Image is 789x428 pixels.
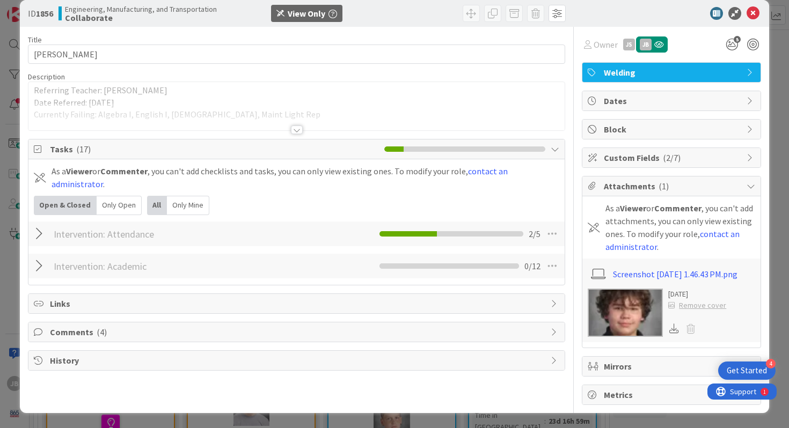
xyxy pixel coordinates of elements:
[23,2,49,14] span: Support
[147,196,167,215] div: All
[636,36,668,53] button: JB
[604,94,741,107] span: Dates
[604,388,741,401] span: Metrics
[50,143,379,156] span: Tasks
[34,84,560,97] p: Referring Teacher: [PERSON_NAME]
[50,326,546,338] span: Comments
[167,196,209,215] div: Only Mine
[52,165,560,190] div: As a or , you can't add checklists and tasks, you can only view existing ones. To modify your rol...
[76,144,91,154] span: ( 17 )
[50,224,277,243] input: Add Checklist...
[620,203,646,213] b: Viewer
[604,360,741,373] span: Mirrors
[524,260,540,272] span: 0 / 12
[34,196,97,215] div: Open & Closed
[36,8,53,19] b: 1856
[668,289,726,300] div: [DATE]
[65,5,217,13] span: Engineering, Manufacturing, and Transportation
[727,365,767,376] div: Get Started
[734,36,741,43] span: 5
[613,268,737,281] a: Screenshot [DATE] 1.46.43 PM.png
[604,151,741,164] span: Custom Fields
[668,322,680,336] div: Download
[28,7,53,20] span: ID
[594,38,618,51] span: Owner
[28,35,42,45] label: Title
[529,227,540,240] span: 2 / 5
[718,361,776,380] div: Open Get Started checklist, remaining modules: 4
[668,300,726,311] div: Remove cover
[28,45,566,64] input: type card name here...
[28,72,65,82] span: Description
[50,297,546,310] span: Links
[604,123,741,136] span: Block
[766,359,776,368] div: 4
[97,196,142,215] div: Only Open
[659,181,669,191] span: ( 1 )
[34,97,560,109] p: Date Referred: [DATE]
[623,39,635,50] div: JS
[605,202,755,253] div: As a or , you can't add attachments, you can only view existing ones. To modify your role, .
[654,203,702,213] b: Commenter
[50,354,546,367] span: History
[66,166,92,176] b: Viewer
[288,7,325,20] div: View Only
[65,13,217,22] b: Collaborate
[663,152,681,163] span: ( 2/7 )
[56,4,59,13] div: 1
[640,39,652,50] div: JB
[100,166,148,176] b: Commenter
[97,327,107,337] span: ( 4 )
[604,180,741,193] span: Attachments
[50,256,277,276] input: Add Checklist...
[604,66,741,79] span: Welding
